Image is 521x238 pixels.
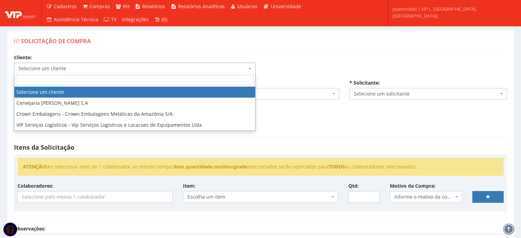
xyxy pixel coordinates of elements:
span: TV [111,16,116,23]
strong: motivo [214,163,231,170]
label: Qtd: [348,183,359,189]
span: RH [123,3,129,10]
label: * Solicitante: [349,79,380,86]
strong: quantidade [186,163,213,170]
span: Universidade [271,3,301,10]
span: joseronaldo | VIP L. [GEOGRAPHIC_DATA] ([GEOGRAPHIC_DATA]) [393,5,512,19]
input: Selecione pelo menos 1 colaborador [18,191,172,202]
span: Selecione um solicitante [354,90,498,97]
a: (0) [151,13,170,26]
span: Usuários [237,3,258,10]
li: Selecione um cliente [14,87,255,98]
strong: Itens da Solicitação [14,143,74,151]
label: Motivo da Compra: [390,183,435,189]
strong: TODOS [328,163,345,170]
span: Assistência Técnica [54,16,98,23]
li: Crown Embalagens - Crown Embalagens Metálicas da Amazônia S/A [14,109,255,120]
li: Cervejaria [PERSON_NAME] S.A [14,98,255,109]
label: Colaboradores: [17,183,53,189]
span: Compras [89,3,110,10]
label: Item: [183,183,196,189]
span: Escolha um item [183,191,338,203]
span: Relatórios Analíticos [178,3,225,10]
span: Selecione um cliente [14,63,256,74]
span: (0) [162,16,167,23]
span: Solicitação de Compra [21,37,91,45]
span: Relatórios [142,3,165,10]
span: Informe o motivo da compra [394,193,454,200]
span: Cadastros [54,3,77,10]
strong: grade [234,163,247,170]
span: Selecione um cliente [18,65,247,72]
label: Cliente: [14,54,32,61]
strong: item [173,163,184,170]
span: Integrações [122,16,149,23]
li: Ao selecionar mais de 1 colaborador ao mesmo tempo, , , e selecionados serão replicados para os c... [23,163,498,170]
strong: ATENÇÃO! [23,163,47,170]
a: Integrações [119,13,151,26]
a: TV [101,13,120,26]
span: Escolha um item [187,193,330,200]
span: Selecione um solicitante [349,88,507,100]
img: logo [5,8,36,18]
label: Observações: [14,225,46,232]
a: Assistência Técnica [44,13,101,26]
span: Informe o motivo da compra [390,191,462,203]
li: VIP Serviços Logísticos - Vip Serviços Logisticos e Locacoes de Equipamentos Ltda [14,120,255,130]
